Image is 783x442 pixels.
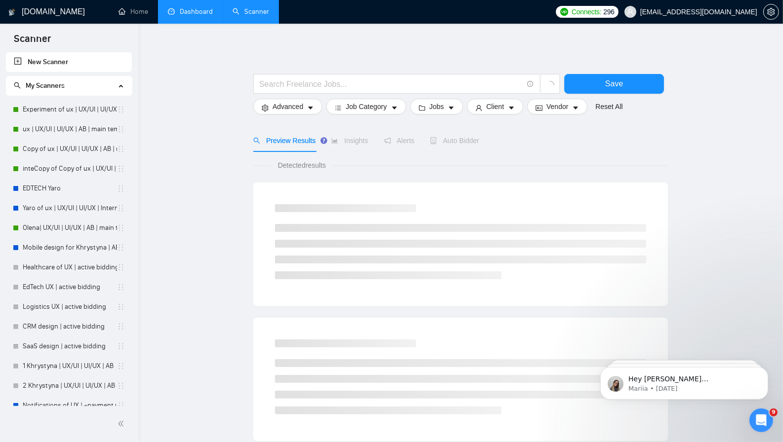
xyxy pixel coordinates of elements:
[253,137,260,144] span: search
[117,362,125,370] span: holder
[6,179,132,198] li: EDTECH Yaro
[117,165,125,173] span: holder
[419,104,426,111] span: folder
[6,52,132,72] li: New Scanner
[6,336,132,356] li: SaaS design | active bidding
[6,238,132,258] li: Mobile design for Khrystyna | AB
[430,137,479,145] span: Auto Bidder
[117,106,125,113] span: holder
[253,99,322,114] button: settingAdvancedcaret-down
[117,402,125,409] span: holder
[527,81,534,87] span: info-circle
[23,198,117,218] a: Yaro of ux | UX/UI | UI/UX | Intermediate
[23,336,117,356] a: SaaS design | active bidding
[627,8,634,15] span: user
[117,224,125,232] span: holder
[536,104,543,111] span: idcard
[6,159,132,179] li: inteCopy of Copy of ux | UX/UI | UI/UX | AB | main template
[319,136,328,145] div: Tooltip anchor
[117,244,125,252] span: holder
[6,100,132,119] li: Experiment of ux | UX/UI | UI/UX | AB | main template
[8,4,15,20] img: logo
[572,6,601,17] span: Connects:
[6,277,132,297] li: EdTech UX | active bidding
[118,7,148,16] a: homeHome
[326,99,406,114] button: barsJob Categorycaret-down
[331,137,338,144] span: area-chart
[117,382,125,390] span: holder
[335,104,342,111] span: bars
[271,160,333,171] span: Detected results
[23,179,117,198] a: EDTECH Yaro
[564,74,664,94] button: Save
[23,238,117,258] a: Mobile design for Khrystyna | AB
[331,137,368,145] span: Insights
[259,78,523,90] input: Search Freelance Jobs...
[467,99,523,114] button: userClientcaret-down
[6,139,132,159] li: Copy of ux | UX/UI | UI/UX | AB | main template
[23,159,117,179] a: inteCopy of Copy of ux | UX/UI | UI/UX | AB | main template
[6,119,132,139] li: ux | UX/UI | UI/UX | AB | main template
[117,303,125,311] span: holder
[346,101,387,112] span: Job Category
[262,104,269,111] span: setting
[117,125,125,133] span: holder
[384,137,391,144] span: notification
[764,8,779,16] span: setting
[6,32,59,52] span: Scanner
[117,184,125,192] span: holder
[273,101,303,112] span: Advanced
[6,297,132,317] li: Logistics UX | active bidding
[14,81,65,90] span: My Scanners
[6,376,132,396] li: 2 Khrystyna | UX/UI | UI/UX | AB
[23,277,117,297] a: EdTech UX | active bidding
[117,145,125,153] span: holder
[546,81,554,90] span: loading
[486,101,504,112] span: Client
[527,99,587,114] button: idcardVendorcaret-down
[430,137,437,144] span: robot
[14,82,21,89] span: search
[448,104,455,111] span: caret-down
[560,8,568,16] img: upwork-logo.png
[6,198,132,218] li: Yaro of ux | UX/UI | UI/UX | Intermediate
[23,297,117,317] a: Logistics UX | active bidding
[23,100,117,119] a: Experiment of ux | UX/UI | UI/UX | AB | main template
[572,104,579,111] span: caret-down
[117,323,125,331] span: holder
[23,119,117,139] a: ux | UX/UI | UI/UX | AB | main template
[6,356,132,376] li: 1 Khrystyna | UX/UI | UI/UX | AB
[586,346,783,415] iframe: Intercom notifications message
[391,104,398,111] span: caret-down
[117,342,125,350] span: holder
[410,99,464,114] button: folderJobscaret-down
[23,356,117,376] a: 1 Khrystyna | UX/UI | UI/UX | AB
[430,101,444,112] span: Jobs
[603,6,614,17] span: 296
[117,419,127,429] span: double-left
[6,258,132,277] li: Healthcare of UX | active bidding
[23,218,117,238] a: Olena| UX/UI | UI/UX | AB | main template
[547,101,568,112] span: Vendor
[233,7,269,16] a: searchScanner
[168,7,213,16] a: dashboardDashboard
[117,263,125,271] span: holder
[595,101,623,112] a: Reset All
[763,8,779,16] a: setting
[749,408,773,432] iframe: Intercom live chat
[23,396,117,415] a: Notifications of UX | +payment unverified | AN
[6,317,132,336] li: CRM design | active bidding
[6,396,132,415] li: Notifications of UX | +payment unverified | AN
[763,4,779,20] button: setting
[770,408,778,416] span: 9
[117,204,125,212] span: holder
[23,139,117,159] a: Copy of ux | UX/UI | UI/UX | AB | main template
[307,104,314,111] span: caret-down
[605,77,623,90] span: Save
[384,137,415,145] span: Alerts
[26,81,65,90] span: My Scanners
